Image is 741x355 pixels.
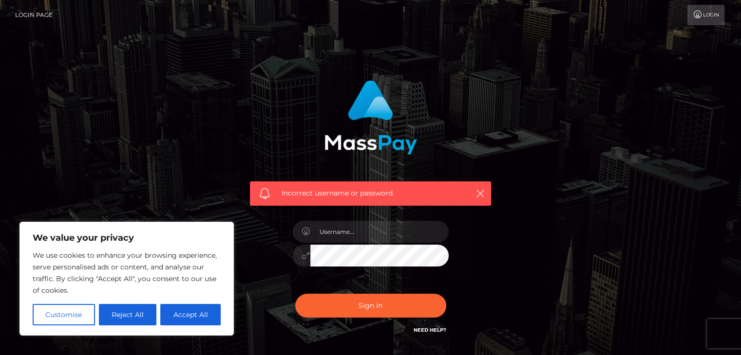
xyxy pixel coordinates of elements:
[33,249,221,296] p: We use cookies to enhance your browsing experience, serve personalised ads or content, and analys...
[99,304,157,325] button: Reject All
[310,221,449,243] input: Username...
[15,5,53,25] a: Login Page
[33,232,221,244] p: We value your privacy
[282,188,459,198] span: Incorrect username or password.
[687,5,724,25] a: Login
[160,304,221,325] button: Accept All
[33,304,95,325] button: Customise
[324,80,417,155] img: MassPay Login
[19,222,234,336] div: We value your privacy
[414,327,446,333] a: Need Help?
[295,294,446,318] button: Sign in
